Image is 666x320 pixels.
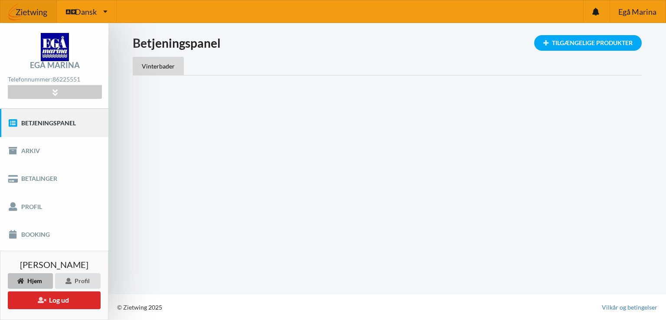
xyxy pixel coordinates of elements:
[55,273,101,289] div: Profil
[133,35,642,51] h1: Betjeningspanel
[602,303,657,312] a: Vilkår og betingelser
[534,35,642,51] div: Tilgængelige Produkter
[30,61,80,69] div: Egå Marina
[41,33,69,61] img: logo
[618,8,656,16] span: Egå Marina
[8,291,101,309] button: Log ud
[133,57,184,75] div: Vinterbader
[8,74,101,85] div: Telefonnummer:
[8,273,53,289] div: Hjem
[20,260,88,269] span: [PERSON_NAME]
[52,75,80,83] strong: 86225551
[75,8,97,16] span: Dansk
